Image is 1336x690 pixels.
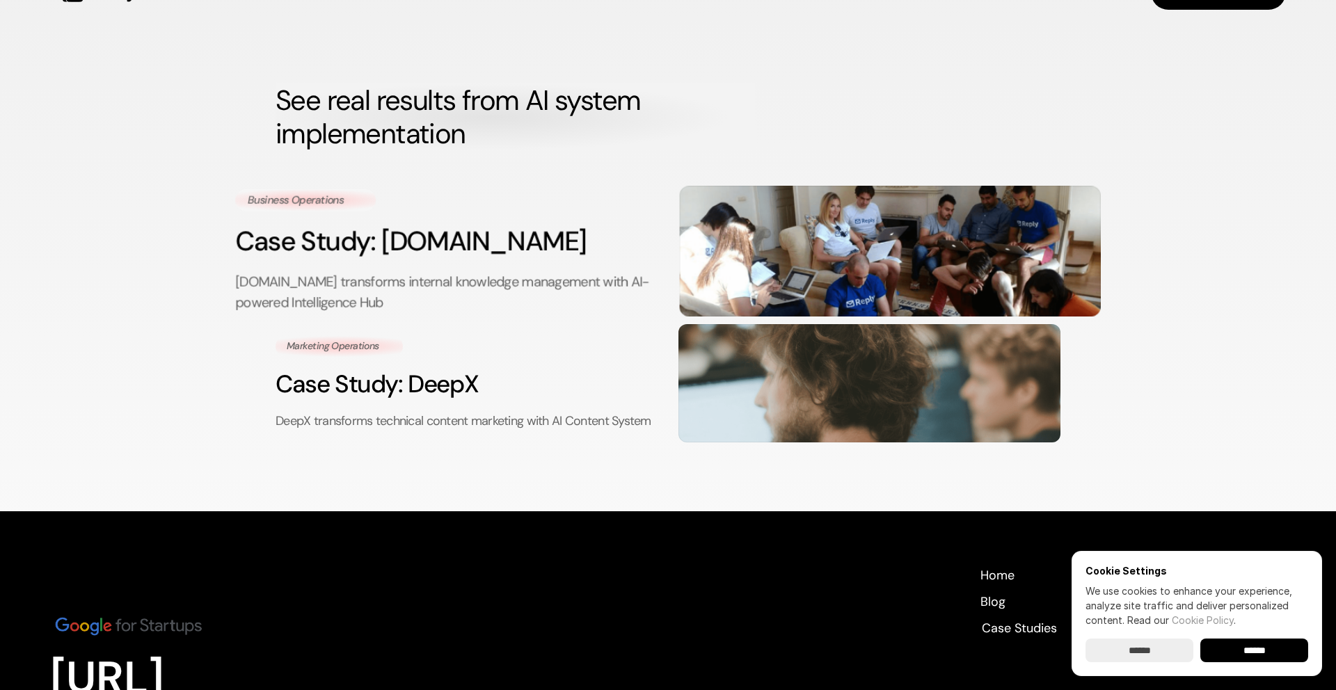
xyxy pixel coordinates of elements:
[276,324,1060,442] a: Marketing OperationsCase Study: DeepXDeepX transforms technical content marketing with AI Content...
[276,82,647,152] strong: See real results from AI system implementation
[1085,584,1308,627] p: We use cookies to enhance your experience, analyze site traffic and deliver personalized content.
[1172,614,1234,626] a: Cookie Policy
[235,186,1100,316] a: Business OperationsCase Study: [DOMAIN_NAME][DOMAIN_NAME] transforms internal knowledge managemen...
[235,223,656,260] h3: Case Study: [DOMAIN_NAME]
[235,272,656,314] p: [DOMAIN_NAME] transforms internal knowledge management with AI-powered Intelligence Hub
[980,593,1005,611] p: Blog
[980,567,1015,584] p: Home
[287,339,392,353] p: Marketing Operations
[982,620,1057,637] p: Case Studies
[980,567,1124,635] nav: Footer navigation
[980,620,1058,635] a: Case Studies
[980,593,1005,609] a: Blog
[1127,614,1236,626] span: Read our .
[276,412,658,431] p: DeepX transforms technical content marketing with AI Content System
[276,367,658,401] h3: Case Study: DeepX
[1085,565,1308,577] h6: Cookie Settings
[980,567,1015,582] a: Home
[248,193,363,208] p: Business Operations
